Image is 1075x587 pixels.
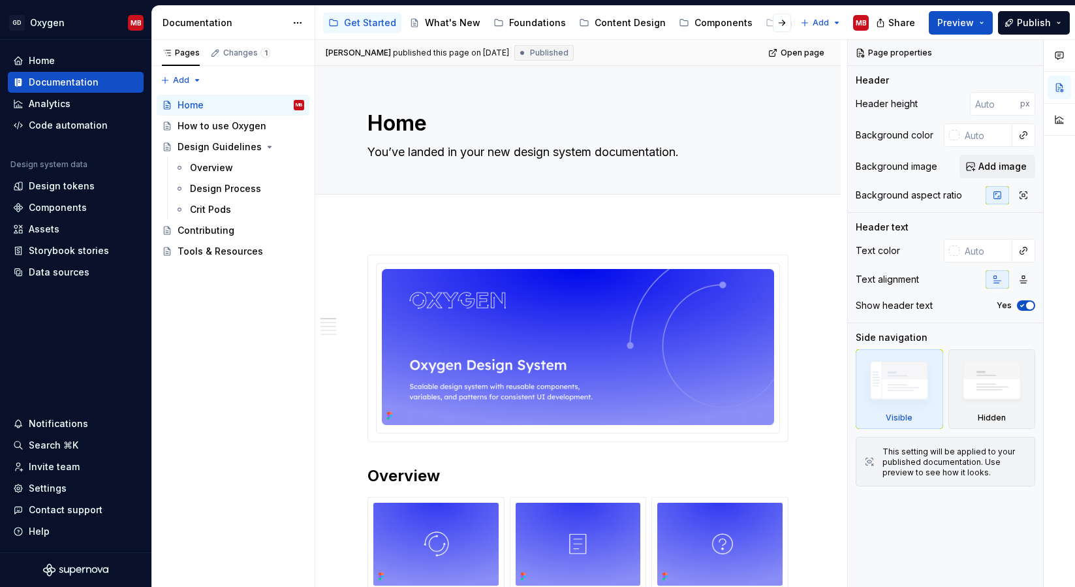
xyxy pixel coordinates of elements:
[29,503,102,516] div: Contact support
[8,50,144,71] a: Home
[978,413,1006,423] div: Hidden
[856,18,867,28] div: MB
[8,72,144,93] a: Documentation
[796,14,845,32] button: Add
[813,18,829,28] span: Add
[157,241,309,262] a: Tools & Resources
[323,12,401,33] a: Get Started
[595,16,666,29] div: Content Design
[223,48,271,58] div: Changes
[694,16,753,29] div: Components
[1017,16,1051,29] span: Publish
[9,15,25,31] div: GD
[162,48,200,58] div: Pages
[882,447,1027,478] div: This setting will be applied to your published documentation. Use preview to see how it looks.
[29,460,80,473] div: Invite team
[178,99,204,112] div: Home
[29,223,59,236] div: Assets
[856,299,933,312] div: Show header text
[856,97,918,110] div: Header height
[997,300,1012,311] label: Yes
[509,16,566,29] div: Foundations
[8,456,144,477] a: Invite team
[131,18,142,28] div: MB
[190,161,233,174] div: Overview
[657,503,783,586] img: dc81186c-9f43-486e-836c-430c397d13f1.png
[8,240,144,261] a: Storybook stories
[869,11,924,35] button: Share
[8,435,144,456] button: Search ⌘K
[29,201,87,214] div: Components
[260,48,271,58] span: 1
[29,244,109,257] div: Storybook stories
[29,439,78,452] div: Search ⌘K
[970,92,1020,116] input: Auto
[169,178,309,199] a: Design Process
[157,95,309,262] div: Page tree
[29,482,67,495] div: Settings
[856,273,919,286] div: Text alignment
[8,176,144,197] a: Design tokens
[29,180,95,193] div: Design tokens
[959,123,1012,147] input: Auto
[978,160,1027,173] span: Add image
[856,331,927,344] div: Side navigation
[8,197,144,218] a: Components
[157,220,309,241] a: Contributing
[948,349,1036,429] div: Hidden
[674,12,758,33] a: Components
[157,95,309,116] a: HomeMB
[8,115,144,136] a: Code automation
[1020,99,1030,109] p: px
[8,93,144,114] a: Analytics
[856,74,889,87] div: Header
[190,203,231,216] div: Crit Pods
[404,12,486,33] a: What's New
[365,142,786,163] textarea: You’ve landed in your new design system documentation.
[856,244,900,257] div: Text color
[178,224,234,237] div: Contributing
[169,157,309,178] a: Overview
[344,16,396,29] div: Get Started
[937,16,974,29] span: Preview
[998,11,1070,35] button: Publish
[516,503,641,586] img: 0e199b4e-9720-43b7-b93a-31f79e096aa1.png
[29,525,50,538] div: Help
[574,12,671,33] a: Content Design
[888,16,915,29] span: Share
[8,413,144,434] button: Notifications
[326,48,391,58] span: [PERSON_NAME]
[530,48,569,58] span: Published
[959,155,1035,178] button: Add image
[373,503,499,586] img: e48a07de-120b-42ce-bd70-7caebd22c0b3.png
[856,129,933,142] div: Background color
[365,108,786,139] textarea: Home
[29,119,108,132] div: Code automation
[425,16,480,29] div: What's New
[178,140,262,153] div: Design Guidelines
[157,71,206,89] button: Add
[781,48,824,58] span: Open page
[29,266,89,279] div: Data sources
[856,221,909,234] div: Header text
[367,466,788,486] h2: Overview
[169,199,309,220] a: Crit Pods
[173,75,189,86] span: Add
[393,48,509,58] div: published this page on [DATE]
[157,116,309,136] a: How to use Oxygen
[856,189,962,202] div: Background aspect ratio
[29,97,70,110] div: Analytics
[178,245,263,258] div: Tools & Resources
[8,262,144,283] a: Data sources
[8,478,144,499] a: Settings
[929,11,993,35] button: Preview
[29,54,55,67] div: Home
[8,219,144,240] a: Assets
[43,563,108,577] svg: Supernova Logo
[3,8,149,37] button: GDOxygenMB
[296,99,303,112] div: MB
[856,160,937,173] div: Background image
[10,159,87,170] div: Design system data
[856,349,943,429] div: Visible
